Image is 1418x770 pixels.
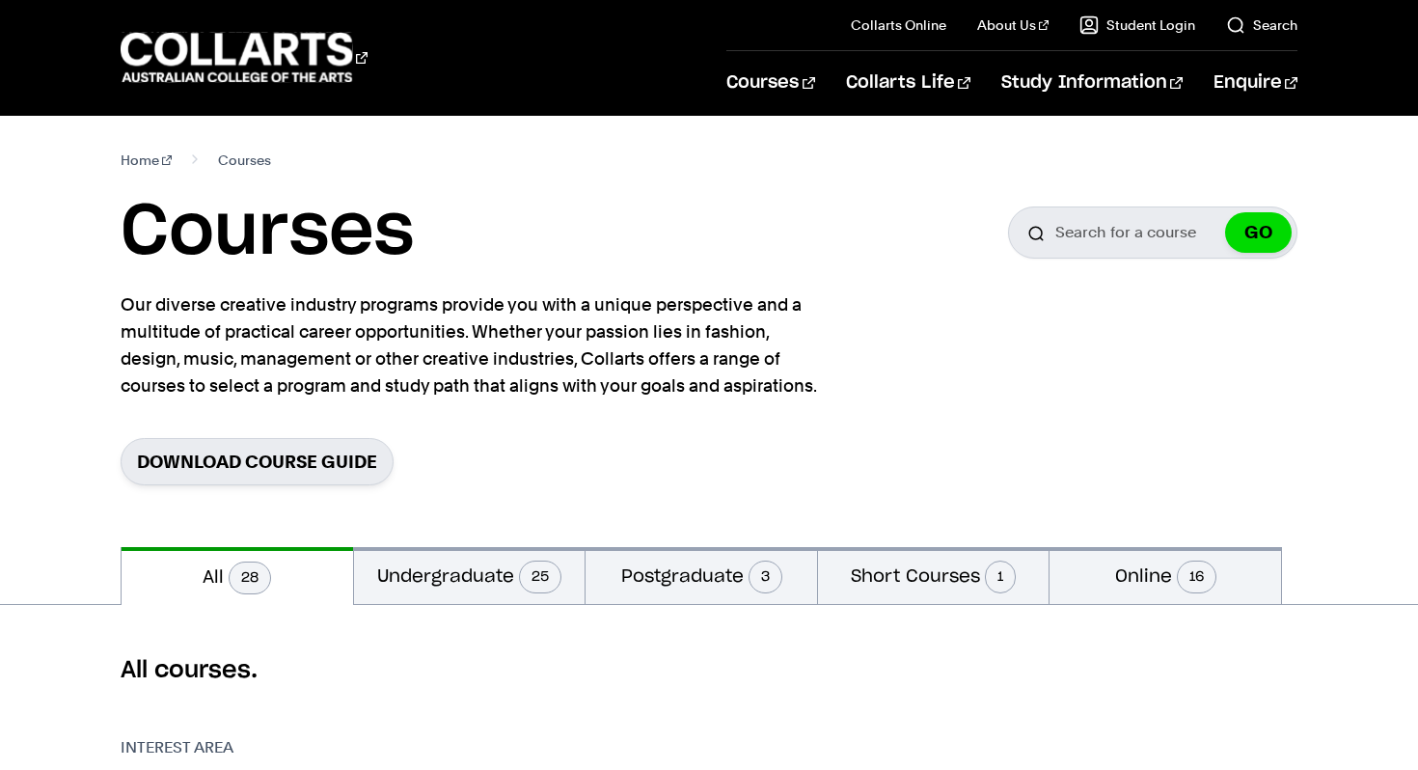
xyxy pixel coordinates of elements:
[1079,15,1195,35] a: Student Login
[121,291,825,399] p: Our diverse creative industry programs provide you with a unique perspective and a multitude of p...
[851,15,946,35] a: Collarts Online
[519,561,561,593] span: 25
[121,736,351,759] h3: Interest Area
[1008,206,1297,259] input: Search for a course
[121,30,368,85] div: Go to homepage
[818,547,1050,604] button: Short Courses1
[122,547,353,605] button: All28
[121,189,414,276] h1: Courses
[749,561,782,593] span: 3
[977,15,1049,35] a: About Us
[1226,15,1297,35] a: Search
[354,547,586,604] button: Undergraduate25
[121,438,394,485] a: Download Course Guide
[1050,547,1281,604] button: Online16
[1225,212,1292,253] button: GO
[726,51,814,115] a: Courses
[846,51,970,115] a: Collarts Life
[121,655,1297,686] h2: All courses.
[1213,51,1297,115] a: Enquire
[121,147,172,174] a: Home
[1177,561,1216,593] span: 16
[218,147,271,174] span: Courses
[229,562,271,594] span: 28
[586,547,817,604] button: Postgraduate3
[985,561,1016,593] span: 1
[1001,51,1183,115] a: Study Information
